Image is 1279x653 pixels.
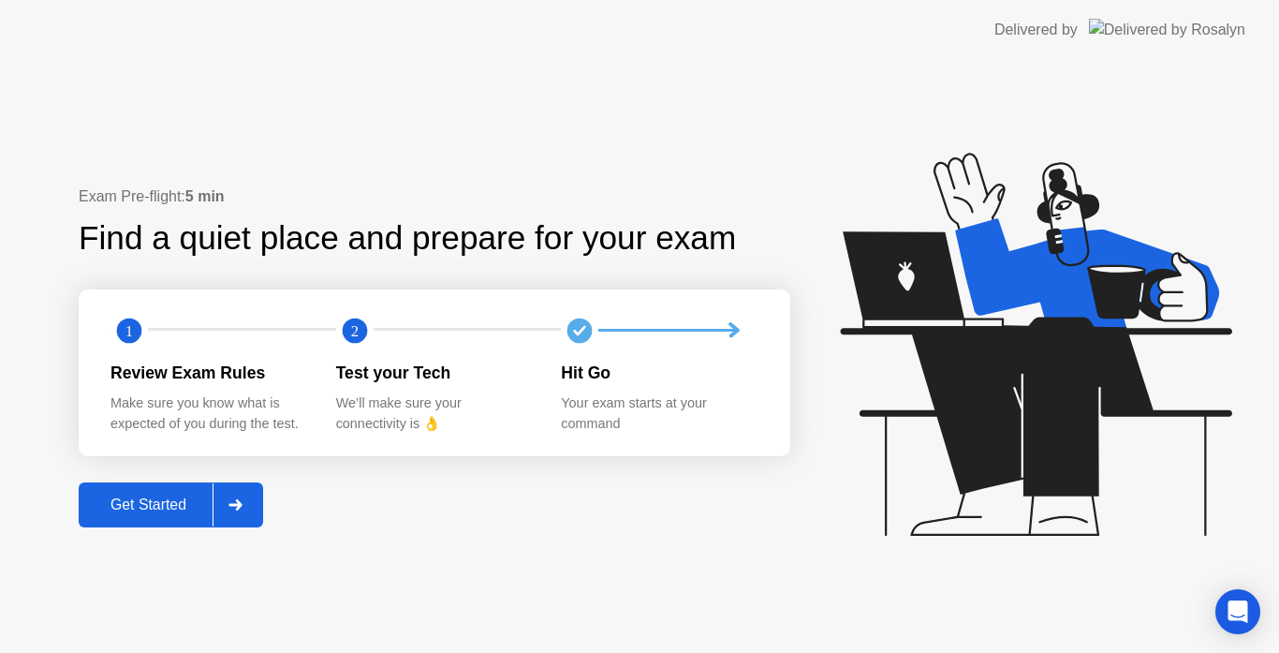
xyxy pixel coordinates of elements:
[185,188,225,204] b: 5 min
[351,321,359,339] text: 2
[84,497,213,513] div: Get Started
[561,393,757,434] div: Your exam starts at your command
[994,19,1078,41] div: Delivered by
[336,361,532,385] div: Test your Tech
[1089,19,1245,40] img: Delivered by Rosalyn
[336,393,532,434] div: We’ll make sure your connectivity is 👌
[79,482,263,527] button: Get Started
[110,361,306,385] div: Review Exam Rules
[79,186,790,208] div: Exam Pre-flight:
[110,393,306,434] div: Make sure you know what is expected of you during the test.
[1215,589,1260,634] div: Open Intercom Messenger
[79,214,739,263] div: Find a quiet place and prepare for your exam
[561,361,757,385] div: Hit Go
[125,321,133,339] text: 1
